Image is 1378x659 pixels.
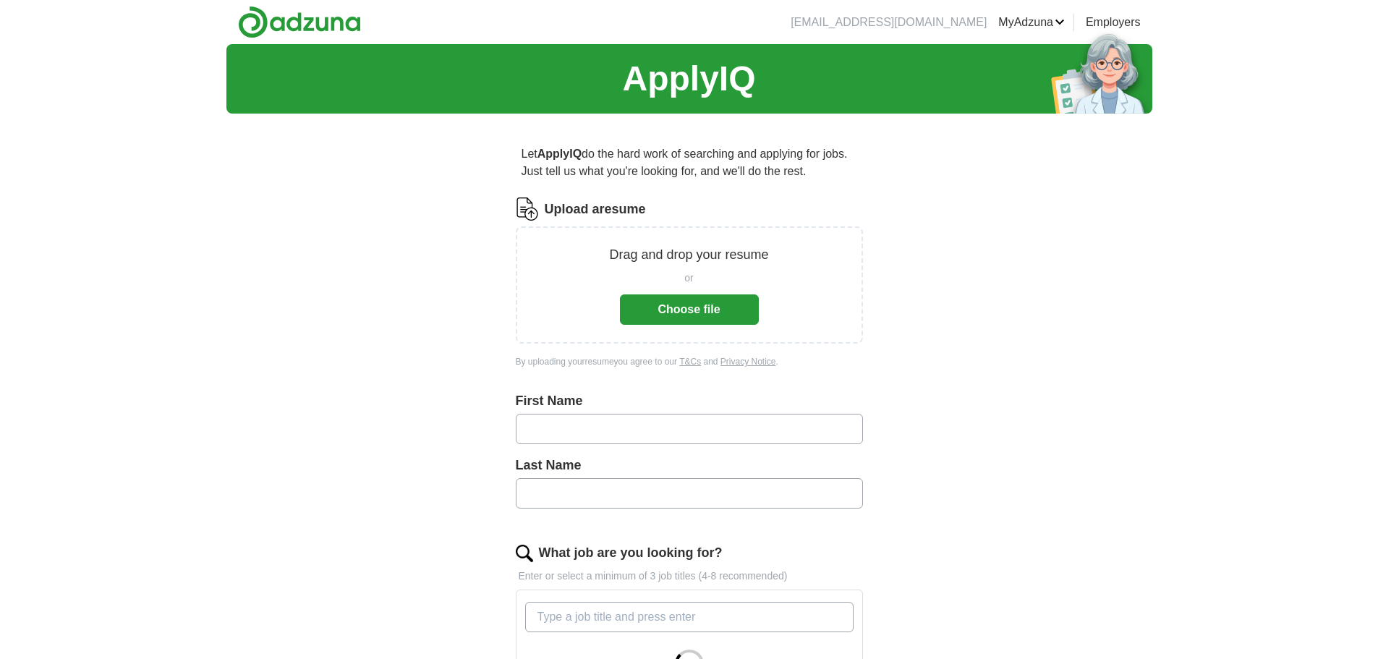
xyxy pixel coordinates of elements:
[545,200,646,219] label: Upload a resume
[720,357,776,367] a: Privacy Notice
[525,602,854,632] input: Type a job title and press enter
[609,245,768,265] p: Drag and drop your resume
[679,357,701,367] a: T&Cs
[1086,14,1141,31] a: Employers
[620,294,759,325] button: Choose file
[791,14,987,31] li: [EMAIL_ADDRESS][DOMAIN_NAME]
[516,569,863,584] p: Enter or select a minimum of 3 job titles (4-8 recommended)
[516,545,533,562] img: search.png
[539,543,723,563] label: What job are you looking for?
[516,140,863,186] p: Let do the hard work of searching and applying for jobs. Just tell us what you're looking for, an...
[537,148,582,160] strong: ApplyIQ
[516,391,863,411] label: First Name
[684,271,693,286] span: or
[622,53,755,105] h1: ApplyIQ
[516,355,863,368] div: By uploading your resume you agree to our and .
[238,6,361,38] img: Adzuna logo
[998,14,1065,31] a: MyAdzuna
[516,197,539,221] img: CV Icon
[516,456,863,475] label: Last Name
